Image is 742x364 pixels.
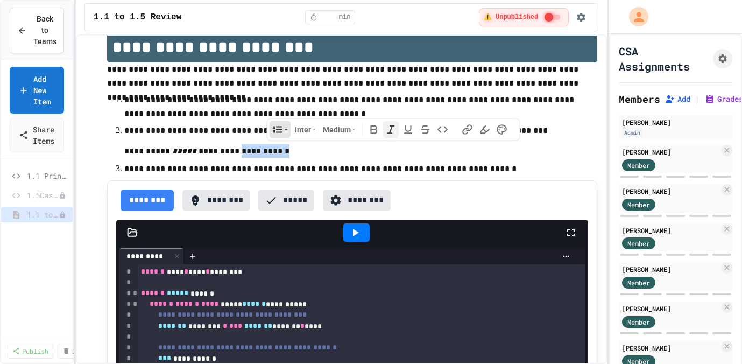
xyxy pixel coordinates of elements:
span: 1.1 to 1.5 Review [94,11,181,24]
div: My Account [618,4,651,29]
a: Add New Item [10,67,64,114]
button: Add [665,94,690,104]
div: Unpublished [59,192,66,199]
div: [PERSON_NAME] [622,186,719,196]
div: ⚠️ Students cannot see this content! Click the toggle to publish it and make it visible to your c... [478,8,569,27]
span: ⚠️ Unpublished [483,13,538,22]
a: Share Items [10,118,64,152]
h2: Members [619,92,660,107]
div: Admin [622,128,642,137]
span: | [695,93,700,106]
span: Back to Teams [33,13,56,47]
div: Unpublished [59,211,66,219]
div: [PERSON_NAME] [622,264,719,274]
span: min [339,13,351,22]
button: Back to Teams [10,8,64,53]
button: Assignment Settings [713,49,732,68]
a: Delete [58,344,100,359]
span: 1.1 to 1.5 Review [27,209,59,220]
button: Inter [292,121,319,138]
button: Medium [320,121,359,138]
div: [PERSON_NAME] [622,226,719,235]
h1: CSA Assignments [619,44,709,74]
span: Member [627,317,650,327]
div: [PERSON_NAME] [622,304,719,313]
span: Member [627,200,650,209]
span: Member [627,160,650,170]
div: [PERSON_NAME] [622,117,729,127]
div: [PERSON_NAME] [622,147,719,157]
span: Member [627,278,650,288]
span: Member [627,239,650,248]
a: Publish [8,344,53,359]
span: 1.5Casting [27,190,59,201]
span: 1.1 Printing [27,170,68,181]
div: [PERSON_NAME] [622,343,719,353]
